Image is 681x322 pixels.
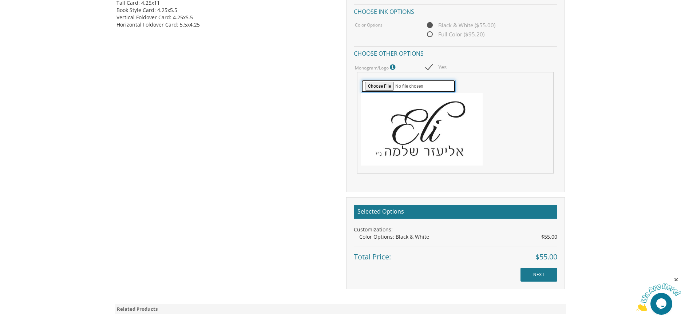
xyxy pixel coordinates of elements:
span: $55.00 [541,233,557,240]
label: Monogram/Logo [355,63,397,72]
span: Yes [425,63,447,72]
h2: Selected Options [354,205,557,219]
span: Black & White ($55.00) [425,21,495,30]
div: Customizations: [354,226,557,233]
span: $55.00 [535,252,557,262]
div: Color Options: Black & White [359,233,557,240]
h4: Choose other options [354,46,557,59]
div: Related Products [115,304,566,314]
h4: Choose ink options [354,4,557,17]
label: Color Options [355,22,383,28]
iframe: chat widget [636,277,681,311]
img: 2Q== [361,93,483,166]
span: Full Color ($95.20) [425,30,484,39]
div: Total Price: [354,246,557,262]
input: NEXT [520,268,557,282]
